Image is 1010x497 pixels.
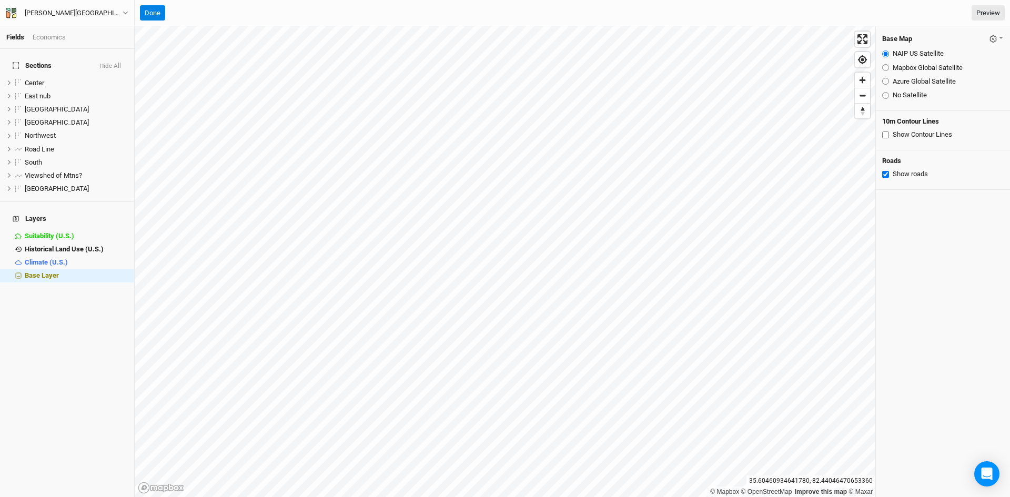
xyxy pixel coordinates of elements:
[25,145,54,153] span: Road Line
[882,35,912,43] h4: Base Map
[5,7,129,19] button: [PERSON_NAME][GEOGRAPHIC_DATA]
[25,245,128,253] div: Historical Land Use (U.S.)
[25,185,89,192] span: [GEOGRAPHIC_DATA]
[13,62,52,70] span: Sections
[25,258,68,266] span: Climate (U.S.)
[25,185,128,193] div: West Center
[25,79,44,87] span: Center
[893,77,956,86] label: Azure Global Satellite
[25,8,123,18] div: [PERSON_NAME][GEOGRAPHIC_DATA]
[99,63,122,70] button: Hide All
[855,104,870,118] span: Reset bearing to north
[710,488,739,495] a: Mapbox
[893,63,963,73] label: Mapbox Global Satellite
[972,5,1005,21] a: Preview
[25,118,89,126] span: [GEOGRAPHIC_DATA]
[25,79,128,87] div: Center
[893,130,952,139] label: Show Contour Lines
[25,131,56,139] span: Northwest
[741,488,792,495] a: OpenStreetMap
[25,145,128,154] div: Road Line
[138,482,184,494] a: Mapbox logo
[6,208,128,229] h4: Layers
[25,271,59,279] span: Base Layer
[25,105,128,114] div: North Center
[882,157,1004,165] h4: Roads
[893,49,944,58] label: NAIP US Satellite
[25,92,50,100] span: East nub
[974,461,999,486] div: Open Intercom Messenger
[855,73,870,88] button: Zoom in
[25,118,128,127] div: North East
[855,103,870,118] button: Reset bearing to north
[795,488,847,495] a: Improve this map
[33,33,66,42] div: Economics
[855,32,870,47] button: Enter fullscreen
[25,158,128,167] div: South
[25,245,104,253] span: Historical Land Use (U.S.)
[25,258,128,267] div: Climate (U.S.)
[746,475,875,486] div: 35.60460934641780 , -82.44046470653360
[6,33,24,41] a: Fields
[140,5,165,21] button: Done
[882,117,1004,126] h4: 10m Contour Lines
[25,271,128,280] div: Base Layer
[893,90,927,100] label: No Satellite
[893,169,928,179] label: Show roads
[25,232,74,240] span: Suitability (U.S.)
[855,88,870,103] button: Zoom out
[855,52,870,67] button: Find my location
[849,488,873,495] a: Maxar
[25,232,128,240] div: Suitability (U.S.)
[25,131,128,140] div: Northwest
[25,105,89,113] span: [GEOGRAPHIC_DATA]
[25,8,123,18] div: Warren Wilson College
[25,92,128,100] div: East nub
[25,171,128,180] div: Viewshed of Mtns?
[135,26,875,497] canvas: Map
[25,158,42,166] span: South
[25,171,82,179] span: Viewshed of Mtns?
